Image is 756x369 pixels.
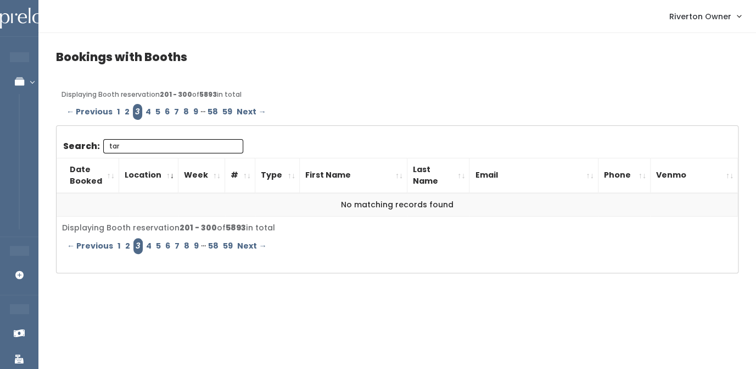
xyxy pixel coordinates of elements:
[192,238,201,254] a: Page 9
[172,104,181,120] a: Page 7
[199,90,217,99] b: 5893
[220,104,234,120] a: Page 59
[234,104,268,120] a: Next →
[115,104,122,120] a: Page 1
[225,158,255,193] th: #: activate to sort column ascending
[122,104,132,120] a: Page 2
[205,104,220,120] a: Page 58
[63,139,243,153] label: Search:
[119,158,178,193] th: Location: activate to sort column ascending
[669,10,731,23] span: Riverton Owner
[300,158,407,193] th: First Name: activate to sort column ascending
[115,238,123,254] a: Page 1
[160,90,192,99] b: 201 - 300
[658,4,752,28] a: Riverton Owner
[123,238,132,254] a: Page 2
[61,104,733,120] div: Pagination
[163,104,172,120] a: Page 6
[154,238,163,254] a: Page 5
[191,104,200,120] a: Page 9
[407,158,469,193] th: Last Name: activate to sort column ascending
[61,90,733,100] div: Displaying Booth reservation of in total
[201,238,206,254] span: …
[469,158,598,193] th: Email: activate to sort column ascending
[180,222,217,233] b: 201 - 300
[226,222,246,233] b: 5893
[598,158,650,193] th: Phone: activate to sort column ascending
[57,158,119,193] th: Date Booked: activate to sort column ascending
[56,51,738,63] h4: Bookings with Booths
[62,238,732,254] div: Pagination
[206,238,221,254] a: Page 58
[62,222,732,234] div: Displaying Booth reservation of in total
[65,238,115,254] a: ← Previous
[182,238,192,254] a: Page 8
[650,158,737,193] th: Venmo: activate to sort column ascending
[221,238,235,254] a: Page 59
[64,104,115,120] a: ← Previous
[178,158,225,193] th: Week: activate to sort column ascending
[172,238,182,254] a: Page 7
[153,104,163,120] a: Page 5
[144,238,154,254] a: Page 4
[133,238,143,254] em: Page 3
[235,238,268,254] a: Next →
[133,104,142,120] em: Page 3
[103,139,243,153] input: Search:
[200,104,205,120] span: …
[181,104,191,120] a: Page 8
[163,238,172,254] a: Page 6
[143,104,153,120] a: Page 4
[255,158,300,193] th: Type: activate to sort column ascending
[57,193,738,217] td: No matching records found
